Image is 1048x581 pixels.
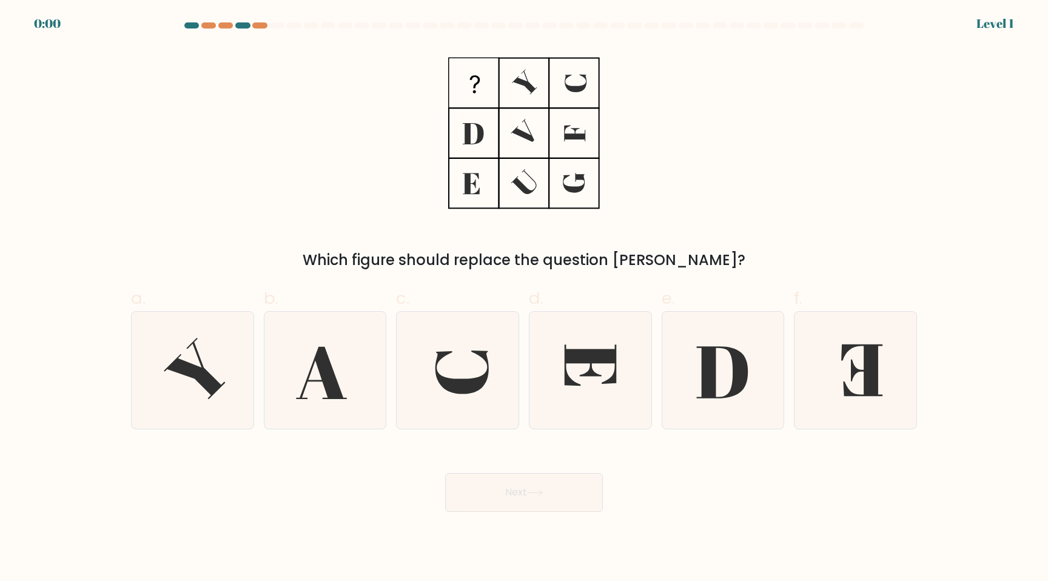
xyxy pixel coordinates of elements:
span: d. [529,286,543,310]
span: e. [662,286,675,310]
div: Level 1 [976,15,1014,33]
span: c. [396,286,409,310]
span: a. [131,286,146,310]
div: Which figure should replace the question [PERSON_NAME]? [138,249,910,271]
span: f. [794,286,802,310]
div: 0:00 [34,15,61,33]
button: Next [445,473,603,512]
span: b. [264,286,278,310]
